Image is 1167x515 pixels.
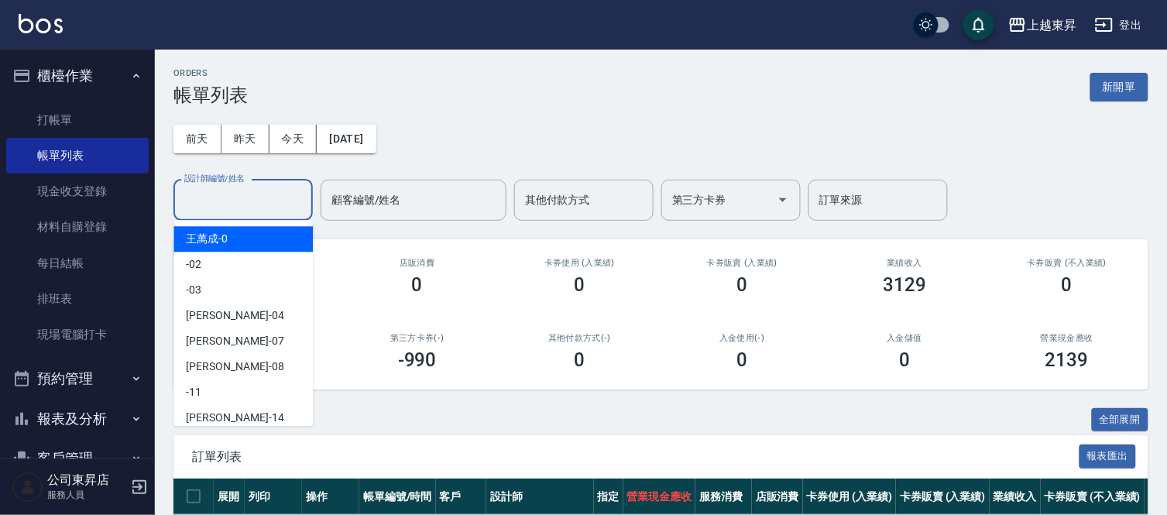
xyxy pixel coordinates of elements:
span: [PERSON_NAME] -07 [186,333,283,349]
button: 報表及分析 [6,399,149,439]
th: 業績收入 [990,479,1041,515]
h2: 第三方卡券(-) [355,333,480,343]
div: 上越東昇 [1027,15,1076,35]
h2: 卡券使用 (入業績) [517,258,643,268]
h3: 0 [736,349,747,371]
button: 前天 [173,125,221,153]
h3: 0 [575,349,585,371]
h3: 2139 [1045,349,1089,371]
a: 報表匯出 [1079,448,1137,463]
span: 訂單列表 [192,449,1079,465]
h2: 其他付款方式(-) [517,333,643,343]
button: 新開單 [1090,73,1148,101]
p: 服務人員 [47,488,126,502]
button: [DATE] [317,125,376,153]
h3: -990 [398,349,437,371]
a: 現金收支登錄 [6,173,149,209]
h3: 0 [736,274,747,296]
img: Logo [19,14,63,33]
h3: 0 [412,274,423,296]
h2: 營業現金應收 [1004,333,1130,343]
th: 客戶 [436,479,487,515]
button: Open [771,187,795,212]
h2: 業績收入 [842,258,967,268]
th: 展開 [214,479,245,515]
span: -03 [186,282,201,298]
label: 設計師編號/姓名 [184,173,245,184]
button: 報表匯出 [1079,445,1137,469]
h2: 店販消費 [355,258,480,268]
a: 現場電腦打卡 [6,317,149,352]
h5: 公司東昇店 [47,472,126,488]
a: 新開單 [1090,79,1148,94]
th: 設計師 [486,479,593,515]
th: 列印 [245,479,302,515]
h2: 卡券販賣 (入業績) [679,258,805,268]
th: 店販消費 [752,479,803,515]
th: 帳單編號/時間 [359,479,436,515]
h2: 入金儲值 [842,333,967,343]
button: 櫃檯作業 [6,56,149,96]
button: 今天 [269,125,317,153]
span: [PERSON_NAME] -08 [186,359,283,375]
h3: 3129 [883,274,926,296]
span: -11 [186,384,201,400]
th: 卡券販賣 (不入業績) [1041,479,1145,515]
button: save [963,9,994,40]
h3: 0 [575,274,585,296]
h2: 卡券販賣 (不入業績) [1004,258,1130,268]
th: 指定 [594,479,623,515]
span: -02 [186,256,201,273]
span: [PERSON_NAME] -04 [186,307,283,324]
button: 客戶管理 [6,438,149,479]
span: 王萬成 -0 [186,231,228,247]
a: 排班表 [6,281,149,317]
h3: 0 [899,349,910,371]
h3: 0 [1062,274,1073,296]
th: 服務消費 [695,479,752,515]
a: 打帳單 [6,102,149,138]
th: 操作 [302,479,359,515]
h2: ORDERS [173,68,248,78]
th: 營業現金應收 [623,479,696,515]
th: 卡券販賣 (入業績) [896,479,990,515]
a: 材料自購登錄 [6,209,149,245]
button: 全部展開 [1092,408,1149,432]
button: 昨天 [221,125,269,153]
button: 上越東昇 [1002,9,1083,41]
button: 登出 [1089,11,1148,39]
a: 帳單列表 [6,138,149,173]
th: 卡券使用 (入業績) [803,479,897,515]
img: Person [12,472,43,503]
button: 預約管理 [6,359,149,399]
h3: 帳單列表 [173,84,248,106]
a: 每日結帳 [6,245,149,281]
h2: 入金使用(-) [679,333,805,343]
span: [PERSON_NAME] -14 [186,410,283,426]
